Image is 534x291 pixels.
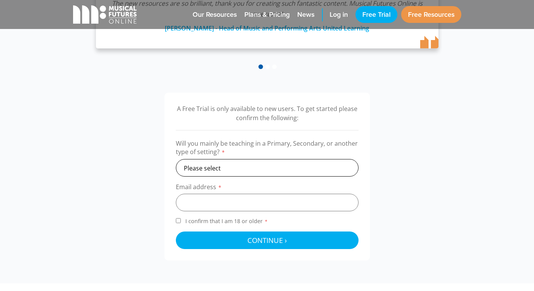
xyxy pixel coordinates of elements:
span: News [297,10,314,20]
span: I confirm that I am 18 or older [184,217,269,225]
a: Free Trial [355,6,397,23]
span: Continue › [247,235,287,245]
label: Email address [176,183,359,194]
a: Free Resources [401,6,461,23]
span: Our Resources [193,10,237,20]
label: Will you mainly be teaching in a Primary, Secondary, or another type of setting? [176,139,359,159]
span: Log in [330,10,348,20]
input: I confirm that I am 18 or older* [176,218,181,223]
p: A Free Trial is only available to new users. To get started please confirm the following: [176,104,359,122]
button: Continue › [176,232,359,249]
span: Plans & Pricing [244,10,290,20]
